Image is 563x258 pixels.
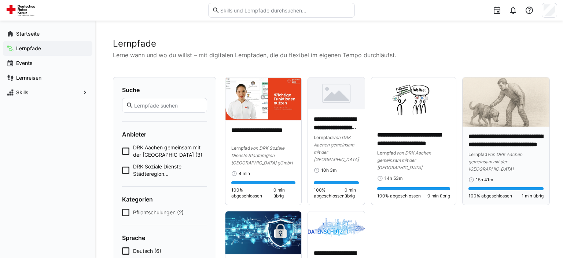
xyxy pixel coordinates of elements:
[308,211,365,243] img: image
[122,234,207,241] h4: Sprache
[522,193,544,199] span: 1 min übrig
[468,152,522,172] span: von DRK Aachen gemeinsam mit der [GEOGRAPHIC_DATA]
[476,177,493,183] span: 15h 41m
[231,145,250,151] span: Lernpfad
[133,247,161,255] span: Deutsch (6)
[377,150,431,170] span: von DRK Aachen gemeinsam mit der [GEOGRAPHIC_DATA]
[133,102,203,109] input: Lernpfade suchen
[384,175,402,181] span: 14h 53m
[122,86,207,94] h4: Suche
[377,150,396,156] span: Lernpfad
[463,77,549,127] img: image
[377,193,421,199] span: 100% abgeschlossen
[231,187,273,199] span: 100% abgeschlossen
[308,77,365,109] img: image
[225,211,301,254] img: image
[220,7,351,14] input: Skills und Lernpfade durchsuchen…
[113,51,545,59] p: Lerne wann und wo du willst – mit digitalen Lernpfaden, die du flexibel im eigenen Tempo durchläu...
[321,167,336,173] span: 10h 3m
[133,163,207,178] span: DRK Soziale Dienste Städteregion [GEOGRAPHIC_DATA] gGmbH (3)
[427,193,450,199] span: 0 min übrig
[122,131,207,138] h4: Anbieter
[239,171,250,177] span: 4 min
[371,77,456,125] img: image
[231,145,293,166] span: von DRK Soziale Dienste Städteregion [GEOGRAPHIC_DATA] gGmbH
[113,38,545,49] h2: Lernpfade
[122,196,207,203] h4: Kategorien
[468,193,512,199] span: 100% abgeschlossen
[468,152,487,157] span: Lernpfad
[345,187,359,199] span: 0 min übrig
[133,209,184,216] span: Pflichtschulungen (2)
[273,187,295,199] span: 0 min übrig
[314,135,333,140] span: Lernpfad
[314,187,345,199] span: 100% abgeschlossen
[133,144,207,159] span: DRK Aachen gemeinsam mit der [GEOGRAPHIC_DATA] (3)
[314,135,359,162] span: von DRK Aachen gemeinsam mit der [GEOGRAPHIC_DATA]
[225,77,301,120] img: image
